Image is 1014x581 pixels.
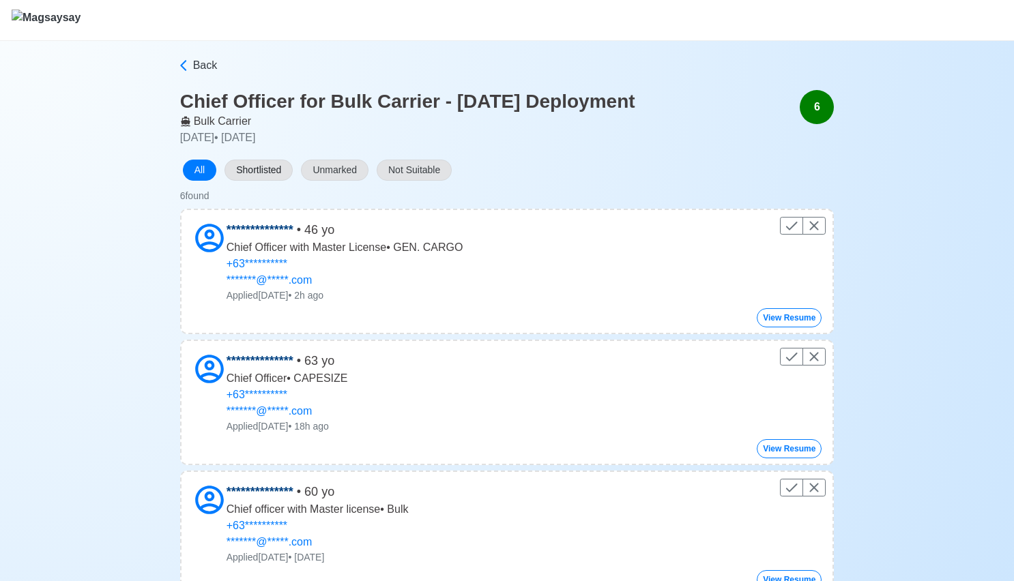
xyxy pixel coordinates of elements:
[227,370,348,387] p: Chief Officer • CAPESIZE
[800,90,834,124] div: 6
[227,501,409,518] p: Chief officer with Master license • Bulk
[180,113,635,130] p: Bulk Carrier
[227,239,463,256] p: Chief Officer with Master License • GEN. CARGO
[227,352,348,370] p: • 63 yo
[757,308,822,327] button: View Resume
[183,160,217,181] button: All
[227,288,463,303] p: Applied [DATE] • 2h ago
[757,439,822,458] button: View Resume
[11,1,81,40] button: Magsaysay
[180,130,635,146] p: [DATE] • [DATE]
[224,160,293,181] button: Shortlisted
[180,189,209,203] div: 6 found
[193,57,218,74] span: Back
[780,348,826,366] div: Control
[301,160,368,181] button: Unmarked
[227,419,348,434] p: Applied [DATE] • 18h ago
[780,217,826,235] div: Control
[227,550,409,565] p: Applied [DATE] • [DATE]
[177,57,835,74] a: Back
[227,221,463,239] p: • 46 yo
[780,479,826,496] div: Control
[180,90,635,113] h3: Chief Officer for Bulk Carrier - [DATE] Deployment
[377,160,452,181] button: Not Suitable
[12,10,81,34] img: Magsaysay
[227,483,409,501] p: • 60 yo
